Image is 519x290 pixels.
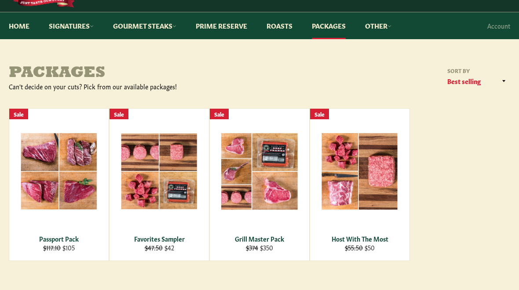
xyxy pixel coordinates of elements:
[40,12,102,39] a: Signatures
[221,132,298,210] img: Grill Master Pack
[121,133,198,210] img: Favorites Sampler
[483,13,515,39] a: Account
[145,243,163,252] s: $47.50
[258,12,301,39] a: Roasts
[9,65,259,82] h1: Packages
[104,12,185,39] a: Gourmet Steaks
[209,108,310,261] a: Grill Master Pack Grill Master Pack $374 $350
[9,109,28,120] div: Sale
[316,235,404,243] div: Host With The Most
[187,12,256,39] a: Prime Reserve
[356,12,400,39] a: Other
[216,235,304,243] div: Grill Master Pack
[246,243,258,252] s: $374
[444,67,510,74] label: Sort by
[43,243,61,252] s: $117.10
[310,108,410,261] a: Host With The Most Host With The Most $55.50 $50
[20,132,98,210] img: Passport Pack
[115,243,204,252] div: $42
[9,108,109,261] a: Passport Pack Passport Pack $117.10 $105
[303,12,355,39] a: Packages
[109,108,209,261] a: Favorites Sampler Favorites Sampler $47.50 $42
[210,109,229,120] div: Sale
[345,243,363,252] s: $55.50
[321,132,398,210] img: Host With The Most
[9,82,259,91] div: Can't decide on your cuts? Pick from our available packages!
[115,235,204,243] div: Favorites Sampler
[110,109,128,120] div: Sale
[15,235,103,243] div: Passport Pack
[310,109,329,120] div: Sale
[316,243,404,252] div: $50
[15,243,103,252] div: $105
[216,243,304,252] div: $350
